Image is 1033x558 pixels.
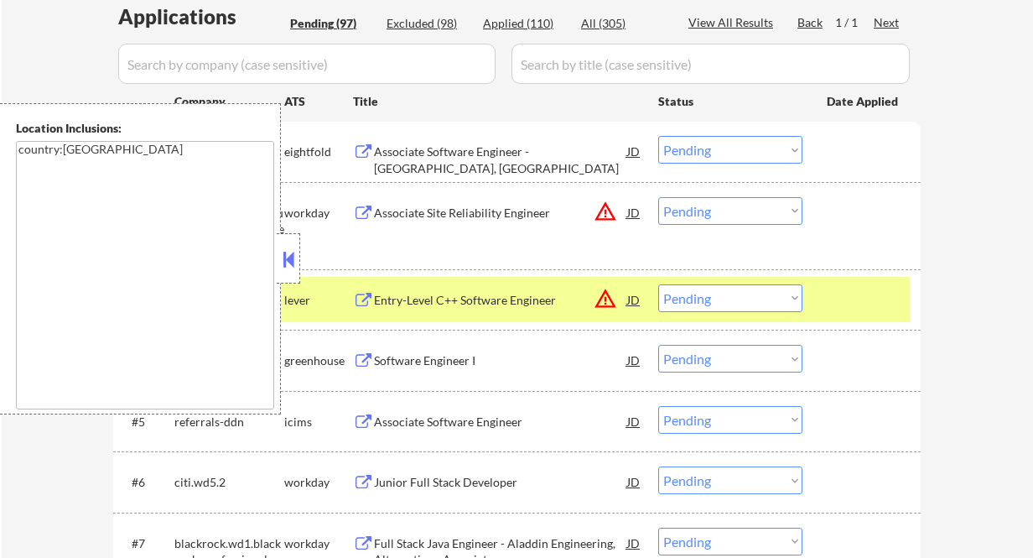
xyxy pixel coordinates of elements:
div: #7 [132,535,161,552]
div: workday [284,205,353,222]
div: JD [626,528,642,558]
div: Date Applied [827,93,901,110]
button: warning_amber [594,287,617,310]
div: referrals-ddn [174,414,284,430]
div: #5 [132,414,161,430]
input: Search by company (case sensitive) [118,44,496,84]
div: Applications [118,7,284,27]
div: Associate Software Engineer [374,414,627,430]
div: ATS [284,93,353,110]
div: greenhouse [284,352,353,369]
div: JD [626,345,642,375]
div: JD [626,467,642,497]
div: eightfold [284,143,353,160]
div: Software Engineer I [374,352,627,369]
div: Associate Site Reliability Engineer [374,205,627,222]
div: JD [626,197,642,227]
button: warning_amber [594,200,617,223]
div: Associate Software Engineer - [GEOGRAPHIC_DATA], [GEOGRAPHIC_DATA] [374,143,627,176]
input: Search by title (case sensitive) [511,44,910,84]
div: Pending (97) [290,15,374,32]
div: Next [874,14,901,31]
div: workday [284,474,353,491]
div: Excluded (98) [387,15,470,32]
div: #6 [132,474,161,491]
div: citi.wd5.2 [174,474,284,491]
div: workday [284,535,353,552]
div: All (305) [581,15,665,32]
div: Company [174,93,284,110]
div: JD [626,284,642,315]
div: lever [284,292,353,309]
div: Location Inclusions: [16,120,274,137]
div: icims [284,414,353,430]
div: JD [626,136,642,166]
div: View All Results [688,14,778,31]
div: 1 / 1 [835,14,874,31]
div: Status [658,86,802,116]
div: JD [626,406,642,436]
div: Title [353,93,642,110]
div: Applied (110) [483,15,567,32]
div: Junior Full Stack Developer [374,474,627,491]
div: Entry-Level C++ Software Engineer [374,292,627,309]
div: Back [797,14,824,31]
